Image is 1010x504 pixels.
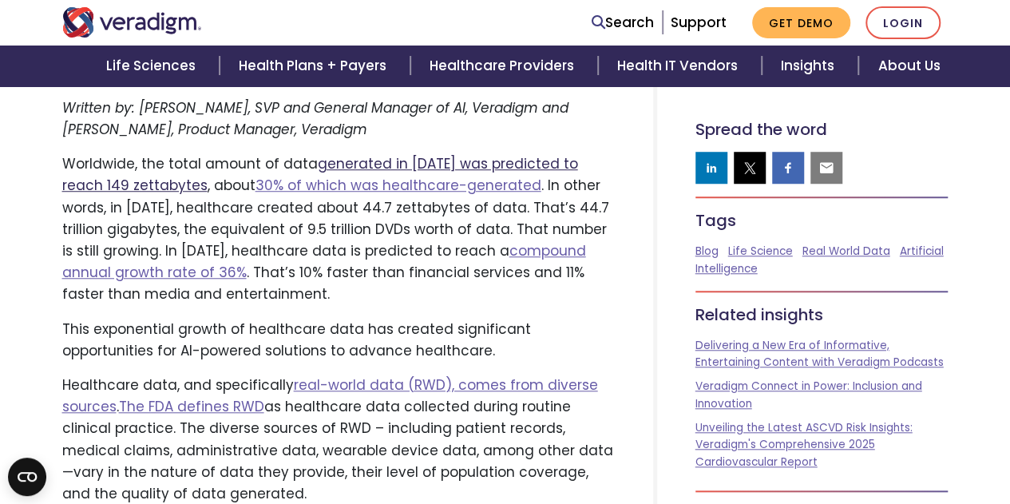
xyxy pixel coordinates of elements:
[858,46,959,86] a: About Us
[695,244,944,276] a: Artificial Intelligence
[780,160,796,176] img: facebook sharing button
[62,375,598,416] a: real-world data (RWD), comes from diverse sources
[865,6,941,39] a: Login
[728,244,793,259] a: Life Science
[220,46,410,86] a: Health Plans + Payers
[695,211,949,230] h5: Tags
[818,160,834,176] img: email sharing button
[592,12,654,34] a: Search
[255,176,541,195] a: 30% of which was healthcare-generated
[802,244,890,259] a: Real World Data
[695,420,913,470] a: Unveiling the Latest ASCVD Risk Insights: Veradigm's Comprehensive 2025 Cardiovascular Report
[62,319,615,362] p: This exponential growth of healthcare data has created significant opportunities for AI-powered s...
[671,13,727,32] a: Support
[752,7,850,38] a: Get Demo
[695,379,922,411] a: Veradigm Connect in Power: Inclusion and Innovation
[695,305,949,324] h5: Related insights
[703,160,719,176] img: linkedin sharing button
[62,98,568,139] em: Written by: [PERSON_NAME], SVP and General Manager of AI, Veradigm and [PERSON_NAME], Product Man...
[695,244,719,259] a: Blog
[87,46,220,86] a: Life Sciences
[695,338,944,371] a: Delivering a New Era of Informative, Entertaining Content with Veradigm Podcasts
[8,458,46,496] button: Open CMP widget
[742,160,758,176] img: twitter sharing button
[762,46,858,86] a: Insights
[62,154,578,195] a: generated in [DATE] was predicted to reach 149 zettabytes
[598,46,762,86] a: Health IT Vendors
[62,153,615,305] p: Worldwide, the total amount of data , about . In other words, in [DATE], healthcare created about...
[119,397,264,416] a: The FDA defines RWD
[62,7,202,38] img: Veradigm logo
[695,120,949,139] h5: Spread the word
[410,46,597,86] a: Healthcare Providers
